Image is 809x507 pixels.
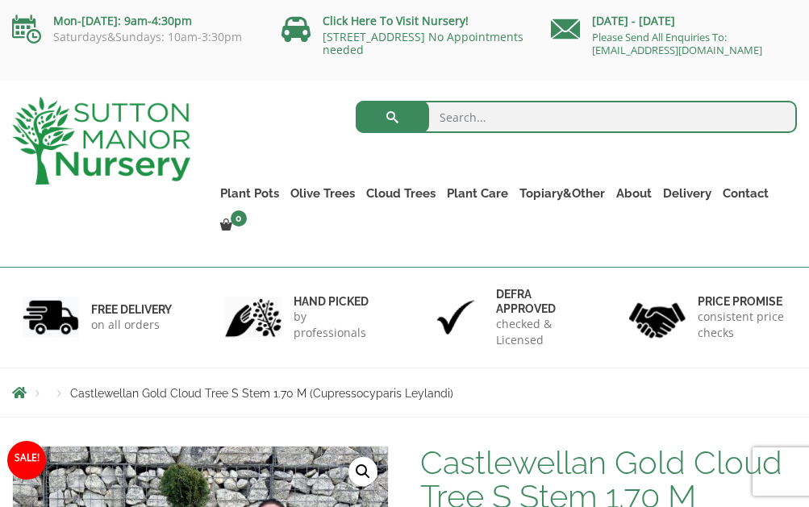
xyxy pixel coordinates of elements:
img: 1.jpg [23,297,79,338]
a: Plant Pots [215,182,285,205]
a: Delivery [657,182,717,205]
nav: Breadcrumbs [12,386,797,399]
a: [STREET_ADDRESS] No Appointments needed [323,29,523,57]
p: Saturdays&Sundays: 10am-3:30pm [12,31,257,44]
p: by professionals [294,309,382,341]
a: Topiary&Other [514,182,611,205]
h6: hand picked [294,294,382,309]
a: Plant Care [441,182,514,205]
img: 3.jpg [427,297,484,338]
span: Castlewellan Gold Cloud Tree S Stem 1.70 M (Cupressocyparis Leylandi) [70,387,453,400]
span: 0 [231,210,247,226]
a: Cloud Trees [361,182,441,205]
input: Search... [356,101,797,133]
p: on all orders [91,317,172,333]
img: logo [12,97,190,185]
a: View full-screen image gallery [348,457,377,486]
p: [DATE] - [DATE] [551,11,796,31]
p: consistent price checks [698,309,786,341]
h6: FREE DELIVERY [91,302,172,317]
p: checked & Licensed [496,316,585,348]
a: Olive Trees [285,182,361,205]
a: Contact [717,182,774,205]
a: 0 [215,214,252,237]
img: 2.jpg [225,297,281,338]
h6: Defra approved [496,287,585,316]
h6: Price promise [698,294,786,309]
a: About [611,182,657,205]
img: 4.jpg [629,293,686,342]
a: Please Send All Enquiries To: [EMAIL_ADDRESS][DOMAIN_NAME] [592,30,762,57]
span: Sale! [7,441,46,480]
a: Click Here To Visit Nursery! [323,13,469,28]
p: Mon-[DATE]: 9am-4:30pm [12,11,257,31]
